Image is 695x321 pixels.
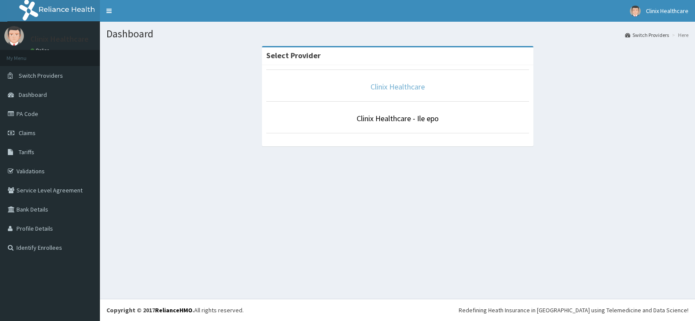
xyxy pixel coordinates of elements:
a: Switch Providers [625,31,669,39]
span: Dashboard [19,91,47,99]
span: Switch Providers [19,72,63,79]
li: Here [670,31,688,39]
a: Clinix Healthcare [371,82,425,92]
span: Claims [19,129,36,137]
h1: Dashboard [106,28,688,40]
img: User Image [4,26,24,46]
a: RelianceHMO [155,306,192,314]
strong: Select Provider [266,50,321,60]
p: Clinix Healthcare [30,35,89,43]
a: Online [30,47,51,53]
a: Clinix Healthcare - Ile epo [357,113,439,123]
div: Redefining Heath Insurance in [GEOGRAPHIC_DATA] using Telemedicine and Data Science! [459,306,688,314]
footer: All rights reserved. [100,299,695,321]
img: User Image [630,6,641,17]
span: Tariffs [19,148,34,156]
span: Clinix Healthcare [646,7,688,15]
strong: Copyright © 2017 . [106,306,194,314]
